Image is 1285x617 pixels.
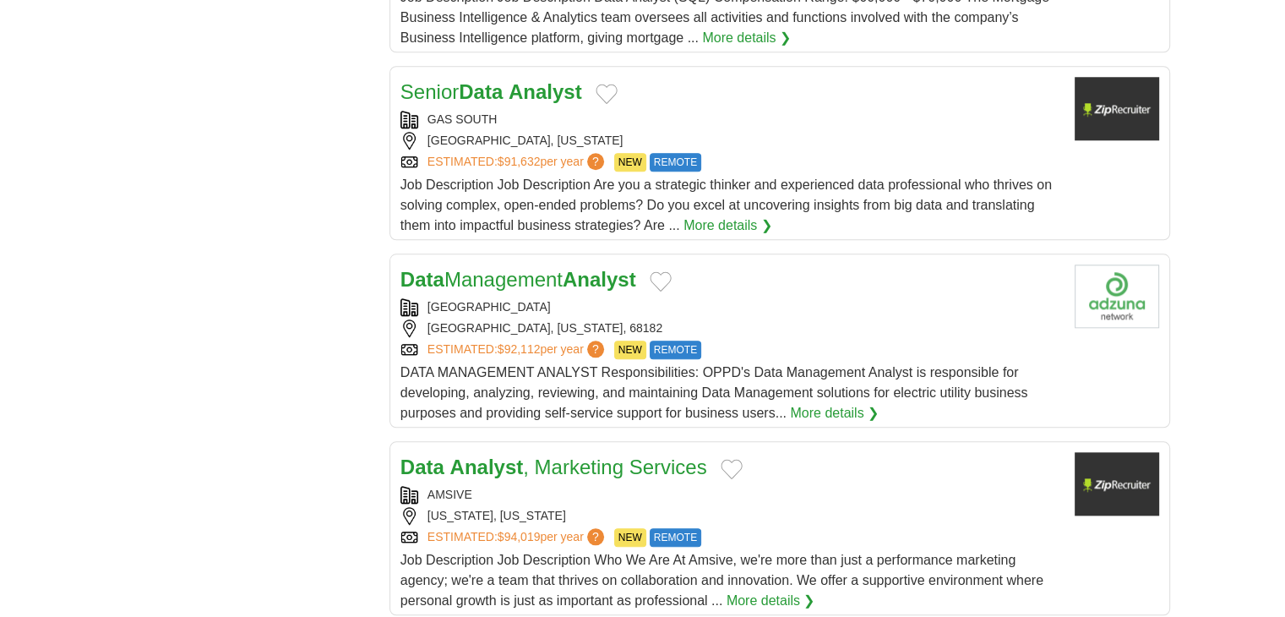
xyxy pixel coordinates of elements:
[400,486,1061,504] div: AMSIVE
[587,528,604,545] span: ?
[587,341,604,358] span: ?
[702,28,791,48] a: More details ❯
[614,528,646,547] span: NEW
[400,553,1043,608] span: Job Description Job Description Who We Are At Amsive, we're more than just a performance marketin...
[427,153,607,172] a: ESTIMATED:$91,632per year?
[587,153,604,170] span: ?
[400,80,582,103] a: SeniorData Analyst
[498,155,541,168] span: $91,632
[427,341,607,359] a: ESTIMATED:$92,112per year?
[400,298,1061,316] div: [GEOGRAPHIC_DATA]
[650,271,672,292] button: Add to favorite jobs
[400,177,1052,232] span: Job Description Job Description Are you a strategic thinker and experienced data professional who...
[563,268,636,291] strong: Analyst
[1075,265,1159,328] img: Company logo
[459,80,503,103] strong: Data
[614,153,646,172] span: NEW
[596,84,618,104] button: Add to favorite jobs
[721,459,743,479] button: Add to favorite jobs
[650,528,701,547] span: REMOTE
[650,153,701,172] span: REMOTE
[400,111,1061,128] div: GAS SOUTH
[400,456,444,478] strong: Data
[400,365,1028,420] span: DATA MANAGEMENT ANALYST Responsibilities: OPPD's Data Management Analyst is responsible for devel...
[400,456,707,478] a: Data Analyst, Marketing Services
[400,268,444,291] strong: Data
[450,456,524,478] strong: Analyst
[498,530,541,543] span: $94,019
[400,132,1061,150] div: [GEOGRAPHIC_DATA], [US_STATE]
[614,341,646,359] span: NEW
[1075,77,1159,140] img: Company logo
[427,528,607,547] a: ESTIMATED:$94,019per year?
[400,319,1061,337] div: [GEOGRAPHIC_DATA], [US_STATE], 68182
[1075,452,1159,516] img: Company logo
[683,216,772,236] a: More details ❯
[400,268,636,291] a: DataManagementAnalyst
[790,403,879,423] a: More details ❯
[727,591,815,611] a: More details ❯
[498,342,541,356] span: $92,112
[650,341,701,359] span: REMOTE
[509,80,582,103] strong: Analyst
[400,507,1061,525] div: [US_STATE], [US_STATE]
